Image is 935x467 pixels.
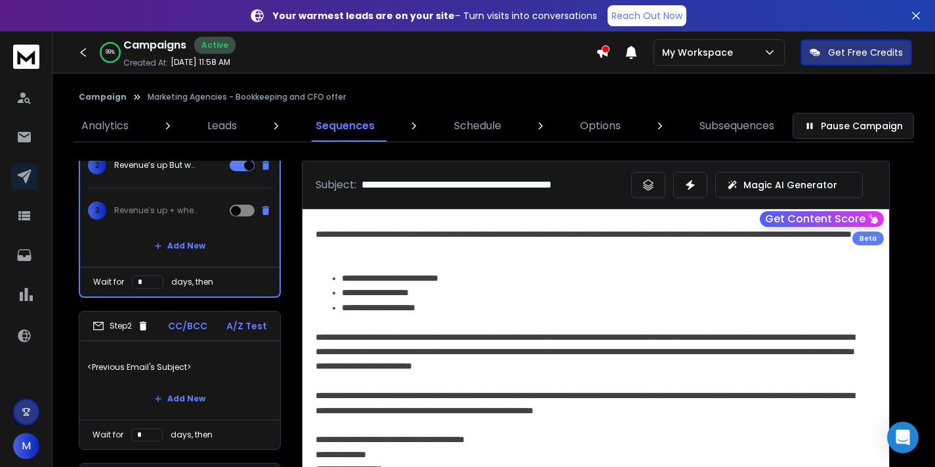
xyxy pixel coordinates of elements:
div: Open Intercom Messenger [887,422,919,453]
p: Wait for [93,277,124,287]
a: Sequences [308,110,383,142]
p: My Workspace [662,46,738,59]
p: Marketing Agencies - Bookkeeping and CFO offer [148,92,346,102]
a: Schedule [446,110,509,142]
p: Schedule [454,118,501,134]
p: Revenue’s up But where’s the money? [114,160,198,171]
h1: Campaigns [123,37,186,53]
button: Campaign [79,92,127,102]
button: M [13,433,39,459]
p: – Turn visits into conversations [273,9,597,22]
p: Reach Out Now [612,9,682,22]
a: Options [572,110,629,142]
p: Magic AI Generator [743,178,837,192]
button: Pause Campaign [793,113,914,139]
button: Get Content Score [760,211,884,227]
p: Subject: [316,177,356,193]
span: 3 [88,201,106,220]
p: Options [580,118,621,134]
p: CC/BCC [168,319,207,333]
div: Step 2 [93,320,149,332]
p: 99 % [106,49,115,56]
p: Sequences [316,118,375,134]
div: Beta [852,232,884,245]
a: Reach Out Now [608,5,686,26]
p: Revenue’s up + where’s the money? [114,205,198,216]
p: A/Z Test [226,319,267,333]
a: Leads [199,110,245,142]
p: Leads [207,118,237,134]
button: Add New [144,233,216,259]
p: Wait for [93,430,123,440]
p: [DATE] 11:58 AM [171,57,230,68]
div: Active [194,37,236,54]
button: Get Free Credits [800,39,912,66]
p: <Previous Email's Subject> [87,349,272,386]
p: Get Free Credits [828,46,903,59]
p: days, then [171,277,213,287]
li: Step1CC/BCCA/Z Test1Client delivery + no CFO? Agency math is brutal.2Revenue’s up But where’s the... [79,59,281,298]
p: days, then [171,430,213,440]
strong: Your warmest leads are on your site [273,9,455,22]
button: Add New [144,386,216,412]
p: Created At: [123,58,168,68]
li: Step2CC/BCCA/Z Test<Previous Email's Subject>Add NewWait fordays, then [79,311,281,450]
a: Analytics [73,110,136,142]
a: Subsequences [692,110,782,142]
span: 2 [88,156,106,174]
p: Subsequences [699,118,774,134]
p: Analytics [81,118,129,134]
button: Magic AI Generator [715,172,863,198]
img: logo [13,45,39,69]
